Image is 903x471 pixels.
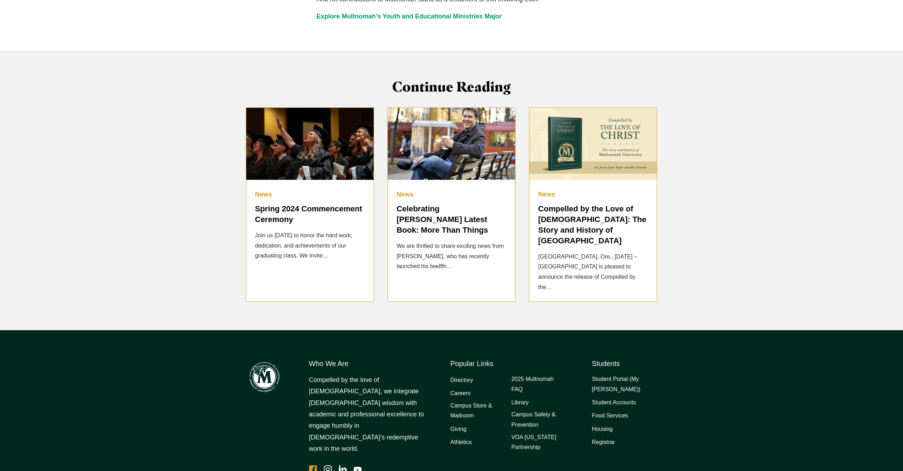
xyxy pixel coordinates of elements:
[388,108,516,179] img: PLM streetcar
[450,375,473,386] a: Directory
[592,359,657,369] h6: Students
[246,107,374,302] a: gradddddd News Spring 2024 Commencement Ceremony Join us [DATE] to honor the hard work, dedicatio...
[592,374,657,395] a: Student Portal (My [PERSON_NAME])
[450,437,472,448] a: Athletics
[450,388,470,399] a: Careers
[246,79,657,95] h3: Continue Reading
[511,398,529,408] a: Library
[450,401,505,421] a: Campus Store & Mailroom
[538,204,648,246] h5: Compelled by the Love of [DEMOGRAPHIC_DATA]: The Story and History of [GEOGRAPHIC_DATA]
[309,359,425,369] h6: Who We Are
[511,410,566,430] a: Campus Safety & Prevention
[246,108,374,179] img: gradddddd
[511,374,566,395] a: 2025 Multnomah FAQ
[592,398,636,408] a: Student Accounts
[511,432,566,453] a: VOA [US_STATE] Partnership
[397,204,507,236] h5: Celebrating [PERSON_NAME] Latest Book: More Than Things
[529,107,657,302] a: Book Slide (Compelled by the Love of Christ) News Compelled by the Love of [DEMOGRAPHIC_DATA]: Th...
[255,191,272,198] span: News
[538,191,555,198] span: News
[450,359,566,369] h6: Popular Links
[592,437,615,448] a: Registrar
[246,359,283,396] img: Multnomah Campus of Jessup University logo
[592,411,628,421] a: Food Services
[529,108,657,179] img: Book Slide (Compelled by the Love of Christ)
[309,374,425,455] p: Compelled by the love of [DEMOGRAPHIC_DATA], we integrate [DEMOGRAPHIC_DATA] wisdom with academic...
[538,252,648,293] p: [GEOGRAPHIC_DATA], Ore., [DATE] – [GEOGRAPHIC_DATA] is pleased to announce the release of Compell...
[397,191,414,198] span: News
[397,241,507,272] p: We are thrilled to share exciting news from [PERSON_NAME], who has recently launched his twelfth…
[592,424,613,434] a: Housing
[255,204,365,225] h5: Spring 2024 Commencement Ceremony
[316,13,502,20] a: Explore Multnomah’s Youth and Educational Ministries Major
[255,231,365,261] p: Join us [DATE] to honor the hard work, dedication, and achievements of our graduating class. We i...
[387,107,516,302] a: PLM streetcar News Celebrating [PERSON_NAME] Latest Book: More Than Things We are thrilled to sha...
[450,424,466,434] a: Giving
